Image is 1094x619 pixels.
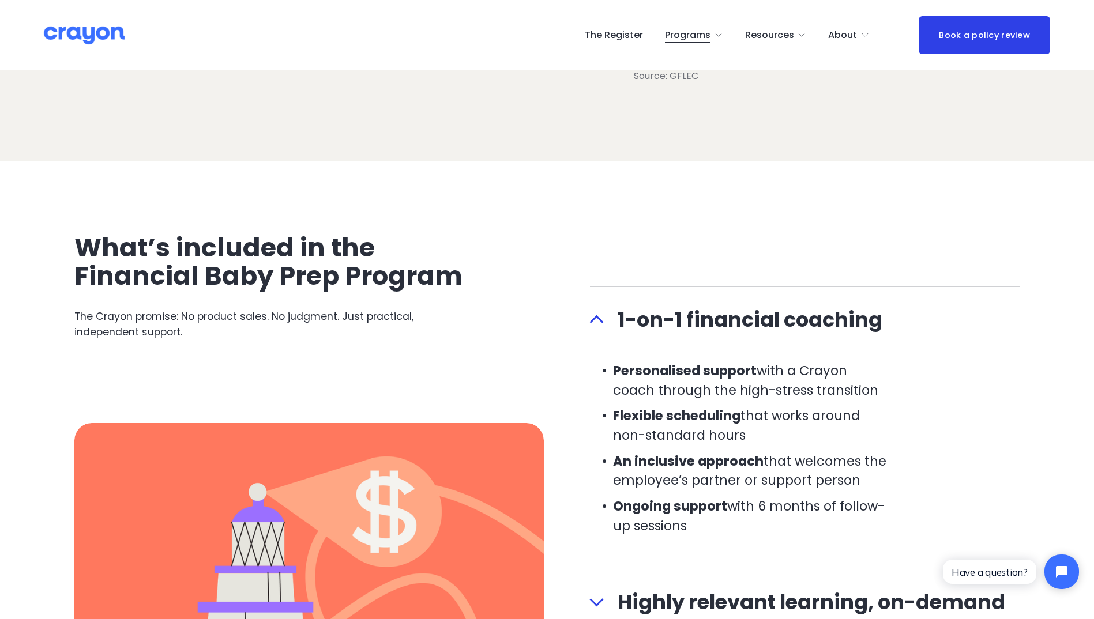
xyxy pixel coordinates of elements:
[745,27,794,44] span: Resources
[665,26,723,44] a: folder dropdown
[613,361,891,400] p: with a Crayon coach through the high-stress transition
[613,361,757,380] strong: Personalised support
[665,27,710,44] span: Programs
[74,309,505,339] p: The Crayon promise: No product sales. No judgment. Just practical, independent support.
[44,25,125,46] img: Crayon
[745,26,807,44] a: folder dropdown
[604,587,1020,617] span: Highly relevant learning, on-demand
[613,497,891,535] p: with 6 months of follow-up sessions
[933,545,1089,599] iframe: Tidio Chat
[585,26,643,44] a: The Register
[613,452,764,470] strong: An inclusive approach
[613,406,740,425] strong: Flexible scheduling
[604,304,1020,335] span: 1-on-1 financial coaching
[613,452,891,490] p: that welcomes the employee’s partner or support person
[74,233,505,291] h2: What’s included in the Financial Baby Prep Program
[590,69,742,83] p: Source: GFLEC
[590,287,1020,352] button: 1-on-1 financial coaching
[590,352,1020,569] div: 1-on-1 financial coaching
[828,27,857,44] span: About
[613,406,891,445] p: that works around non-standard hours
[613,497,727,515] strong: Ongoing support
[828,26,870,44] a: folder dropdown
[919,16,1050,54] a: Book a policy review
